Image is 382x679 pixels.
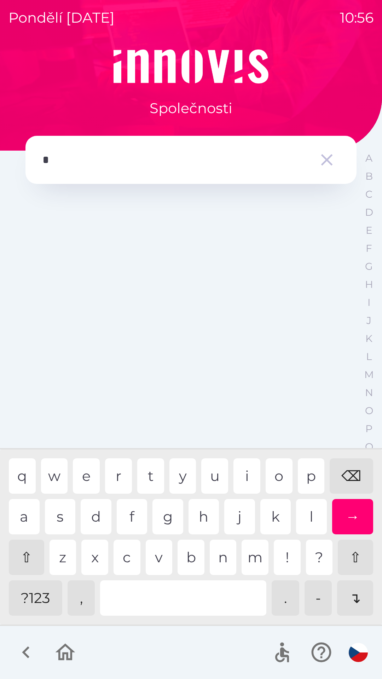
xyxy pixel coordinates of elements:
p: L [366,350,372,363]
img: Logo [25,50,357,83]
p: D [365,206,373,219]
p: N [365,387,373,399]
button: K [360,330,378,348]
img: cs flag [349,643,368,662]
button: D [360,203,378,221]
button: Q [360,438,378,456]
button: H [360,275,378,294]
p: Q [365,441,373,453]
button: M [360,366,378,384]
button: L [360,348,378,366]
p: C [365,188,372,201]
p: M [364,368,374,381]
button: N [360,384,378,402]
button: C [360,185,378,203]
button: B [360,167,378,185]
button: P [360,420,378,438]
button: G [360,257,378,275]
p: P [365,423,372,435]
p: A [365,152,372,164]
p: K [365,332,372,345]
p: Společnosti [150,98,232,119]
p: H [365,278,373,291]
button: O [360,402,378,420]
p: O [365,405,373,417]
button: J [360,312,378,330]
button: E [360,221,378,239]
p: F [366,242,372,255]
p: B [365,170,373,182]
button: F [360,239,378,257]
p: 10:56 [340,7,374,28]
p: I [367,296,370,309]
button: I [360,294,378,312]
p: G [365,260,373,273]
button: A [360,149,378,167]
p: J [366,314,371,327]
p: pondělí [DATE] [8,7,115,28]
p: E [366,224,372,237]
